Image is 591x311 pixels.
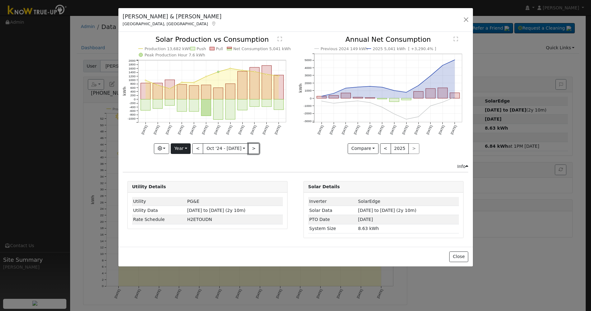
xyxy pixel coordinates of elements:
span: [DATE] to [DATE] (2y 10m) [358,208,416,213]
rect: onclick="" [226,99,235,119]
text: 1600 [128,67,136,70]
text: [DATE] [402,125,409,135]
span: [DATE] [358,217,373,222]
span: [GEOGRAPHIC_DATA], [GEOGRAPHIC_DATA] [123,22,208,26]
circle: onclick="" [157,84,158,86]
text: 2025 5,041 kWh [ +3,290.4% ] [373,46,436,51]
rect: onclick="" [237,71,247,99]
text: Pull [216,46,223,51]
rect: onclick="" [262,66,271,99]
circle: onclick="" [266,74,267,75]
strong: Solar Details [308,184,340,189]
rect: onclick="" [189,99,199,112]
circle: onclick="" [405,91,408,94]
rect: onclick="" [389,98,399,102]
text: [DATE] [438,125,445,135]
rect: onclick="" [141,83,150,99]
text: -800 [129,113,136,117]
text: [DATE] [250,125,257,135]
text: 200 [130,94,136,97]
text: [DATE] [450,125,457,135]
h5: [PERSON_NAME] & [PERSON_NAME] [123,12,222,21]
rect: onclick="" [402,98,411,100]
button: Compare [348,143,379,154]
text: [DATE] [389,125,397,135]
rect: onclick="" [177,99,187,112]
rect: onclick="" [165,99,174,106]
text: [DATE] [274,125,281,135]
circle: onclick="" [169,88,170,89]
text: -1000 [127,117,136,120]
circle: onclick="" [193,82,194,83]
button: Close [449,251,468,262]
circle: onclick="" [320,100,323,103]
button: Oct '24 - [DATE] [203,143,249,154]
text: [DATE] [213,125,221,135]
text: [DATE] [165,125,172,135]
circle: onclick="" [441,101,444,103]
button: < [380,143,391,154]
text: 400 [130,90,136,93]
td: PTO Date [308,215,357,224]
span: D [187,217,212,222]
text: 1200 [128,74,136,78]
text: kWh [122,87,127,96]
text: [DATE] [317,125,324,135]
rect: onclick="" [414,92,423,98]
circle: onclick="" [369,102,371,104]
td: System Size [308,224,357,233]
rect: onclick="" [237,99,247,110]
text: [DATE] [365,125,373,135]
circle: onclick="" [381,106,384,109]
button: Year [171,143,191,154]
rect: onclick="" [250,99,259,107]
rect: onclick="" [250,68,259,100]
rect: onclick="" [153,83,162,99]
circle: onclick="" [357,86,359,89]
td: Inverter [308,197,357,206]
text: 600 [130,86,136,89]
circle: onclick="" [278,75,279,77]
div: Info [457,163,469,170]
circle: onclick="" [205,76,207,77]
text:  [278,36,282,41]
text: 1000 [305,89,312,93]
rect: onclick="" [317,96,326,98]
text: [DATE] [329,125,336,135]
circle: onclick="" [393,89,396,92]
text: 4000 [305,66,312,69]
text:  [454,36,458,41]
text: -1000 [303,104,312,108]
circle: onclick="" [242,70,243,71]
rect: onclick="" [426,89,436,98]
text: Annual Net Consumption [346,36,431,43]
rect: onclick="" [201,85,211,99]
circle: onclick="" [254,71,255,72]
text: -400 [129,105,136,109]
text: [DATE] [238,125,245,135]
text: -3000 [303,119,312,123]
text: 0 [310,97,312,100]
text: Production 13,682 kWh [145,46,191,51]
circle: onclick="" [454,59,456,61]
circle: onclick="" [417,116,420,118]
td: Utility Data [132,206,186,215]
circle: onclick="" [405,118,408,121]
circle: onclick="" [230,68,231,69]
button: < [192,143,203,154]
text: [DATE] [141,125,148,135]
text: [DATE] [353,125,360,135]
span: ID: 3178084, authorized: 11/01/22 [358,199,380,204]
circle: onclick="" [357,100,359,102]
text: 2000 [305,81,312,85]
rect: onclick="" [165,80,174,100]
rect: onclick="" [201,99,211,116]
rect: onclick="" [329,96,339,98]
circle: onclick="" [369,85,371,88]
circle: onclick="" [181,82,183,83]
text: [DATE] [201,125,208,135]
text: [DATE] [414,125,421,135]
text: [DATE] [341,125,348,135]
rect: onclick="" [177,84,187,99]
